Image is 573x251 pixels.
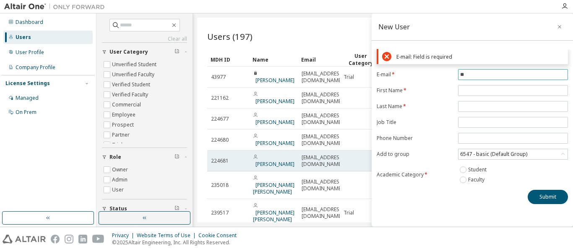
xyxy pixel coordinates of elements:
span: 235018 [211,182,229,189]
a: [PERSON_NAME] [255,140,294,147]
div: License Settings [5,80,50,87]
label: Job Title [377,119,453,126]
span: 221162 [211,95,229,101]
label: Phone Number [377,135,453,142]
span: [EMAIL_ADDRESS][DOMAIN_NAME] [302,112,344,126]
label: Commercial [112,100,143,110]
a: [PERSON_NAME] [255,160,294,168]
a: [PERSON_NAME] [PERSON_NAME] [253,181,294,195]
div: MDH ID [211,53,246,66]
div: User Profile [16,49,44,56]
img: instagram.svg [65,235,73,243]
img: facebook.svg [51,235,60,243]
span: 224681 [211,158,229,164]
div: On Prem [16,109,36,116]
div: Dashboard [16,19,43,26]
label: Verified Faculty [112,90,150,100]
div: Email [301,53,336,66]
div: Cookie Consent [198,232,242,239]
img: altair_logo.svg [3,235,46,243]
span: Trial [344,210,354,216]
span: Users (197) [207,31,253,42]
span: 224677 [211,116,229,122]
span: [EMAIL_ADDRESS][DOMAIN_NAME] [302,206,344,220]
span: [EMAIL_ADDRESS][DOMAIN_NAME] [302,133,344,147]
label: Partner [112,130,131,140]
label: First Name [377,87,453,94]
div: 6547 - basic (Default Group) [458,149,568,159]
img: linkedin.svg [78,235,87,243]
button: Submit [528,190,568,204]
span: 43977 [211,74,226,80]
label: Employee [112,110,137,120]
label: Owner [112,165,130,175]
div: E-mail: Field is required [396,54,564,60]
div: Company Profile [16,64,55,71]
label: Academic Category [377,171,453,178]
span: Status [109,205,127,212]
span: 224680 [211,137,229,143]
label: Last Name [377,103,453,110]
div: New User [378,23,410,30]
div: 6547 - basic (Default Group) [459,150,529,159]
a: [PERSON_NAME] [255,119,294,126]
label: Student [468,165,488,175]
label: Verified Student [112,80,152,90]
label: E-mail [377,71,453,78]
img: youtube.svg [92,235,104,243]
span: Trial [344,74,354,80]
button: Status [102,199,187,218]
label: Unverified Student [112,60,158,70]
span: [EMAIL_ADDRESS][DOMAIN_NAME] [302,154,344,168]
a: Clear all [102,36,187,42]
span: Clear filter [175,154,180,160]
span: User Category [109,49,148,55]
button: Role [102,148,187,166]
div: Name [253,53,294,66]
span: [EMAIL_ADDRESS][DOMAIN_NAME] [302,70,344,84]
a: [PERSON_NAME] [255,77,294,84]
p: © 2025 Altair Engineering, Inc. All Rights Reserved. [112,239,242,246]
label: Add to group [377,151,453,158]
span: Clear filter [175,49,180,55]
span: [EMAIL_ADDRESS][DOMAIN_NAME] [302,179,344,192]
span: Clear filter [175,205,180,212]
span: Role [109,154,121,160]
span: [EMAIL_ADDRESS][DOMAIN_NAME] [302,91,344,105]
label: User [112,185,125,195]
img: Altair One [4,3,109,11]
a: [PERSON_NAME] [255,98,294,105]
label: Unverified Faculty [112,70,156,80]
button: User Category [102,43,187,61]
span: 239517 [211,210,229,216]
div: Privacy [112,232,137,239]
label: Trial [112,140,124,150]
div: Website Terms of Use [137,232,198,239]
div: Users [16,34,31,41]
label: Admin [112,175,129,185]
a: [PERSON_NAME] [PERSON_NAME] [253,209,294,223]
div: User Category [343,52,378,67]
div: Managed [16,95,39,101]
label: Prospect [112,120,135,130]
label: Faculty [468,175,486,185]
